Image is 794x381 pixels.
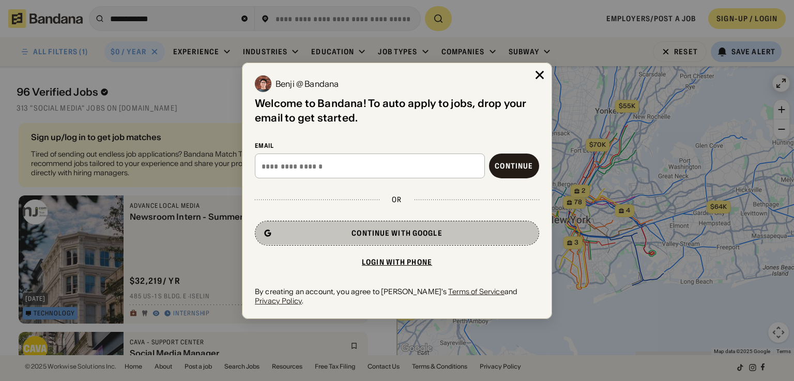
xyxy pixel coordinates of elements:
[352,230,442,237] div: Continue with Google
[255,287,539,306] div: By creating an account, you agree to [PERSON_NAME]'s and .
[276,79,339,87] div: Benji @ Bandana
[255,96,539,125] div: Welcome to Bandana! To auto apply to jobs, drop your email to get started.
[495,162,533,170] div: Continue
[448,287,504,296] a: Terms of Service
[255,141,539,149] div: Email
[255,296,302,306] a: Privacy Policy
[255,75,271,92] img: Benji @ Bandana
[392,195,402,204] div: or
[362,258,432,266] div: Login with phone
